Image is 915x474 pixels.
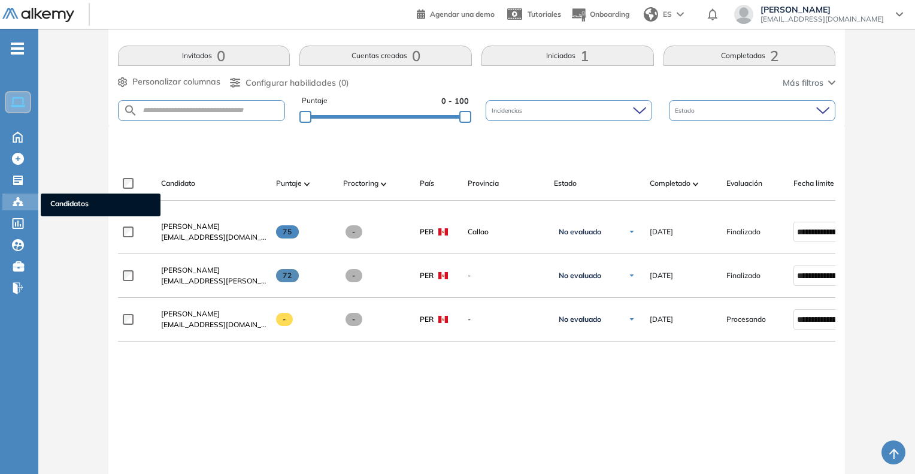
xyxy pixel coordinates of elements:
a: [PERSON_NAME] [161,309,266,319]
img: [missing "en.ARROW_ALT" translation] [381,182,387,186]
span: [PERSON_NAME] [761,5,884,14]
button: Personalizar columnas [118,76,220,88]
span: Onboarding [590,10,629,19]
span: Configurar habilidades (0) [246,77,349,89]
span: Finalizado [726,227,761,237]
span: Proctoring [343,178,378,189]
img: world [644,7,658,22]
span: Finalizado [726,270,761,281]
span: Callao [468,227,544,237]
img: Ícono de flecha [628,316,635,323]
span: Puntaje [302,95,328,107]
span: PER [420,314,434,325]
img: PER [438,272,448,279]
span: PER [420,227,434,237]
img: Ícono de flecha [628,228,635,236]
img: arrow [677,12,684,17]
span: [DATE] [650,314,673,325]
span: Incidencias [492,106,525,115]
span: Estado [675,106,697,115]
a: [PERSON_NAME] [161,265,266,276]
span: No evaluado [559,271,601,280]
span: PER [420,270,434,281]
img: PER [438,228,448,236]
button: Completadas2 [663,46,836,66]
span: Candidato [161,178,195,189]
span: Más filtros [783,77,823,89]
div: Incidencias [486,100,652,121]
span: País [420,178,434,189]
span: - [468,270,544,281]
span: No evaluado [559,315,601,324]
span: [PERSON_NAME] [161,265,220,274]
span: 75 [276,225,299,238]
span: Agendar una demo [430,10,495,19]
span: - [346,313,363,326]
span: Fecha límite [793,178,834,189]
span: No evaluado [559,227,601,237]
span: Tutoriales [528,10,561,19]
img: Logo [2,8,74,23]
button: Onboarding [571,2,629,28]
button: Cuentas creadas0 [299,46,472,66]
span: - [346,225,363,238]
img: Ícono de flecha [628,272,635,279]
button: Más filtros [783,77,835,89]
span: Personalizar columnas [132,76,220,88]
span: ES [663,9,672,20]
span: [PERSON_NAME] [161,309,220,318]
a: Agendar una demo [417,6,495,20]
span: - [346,269,363,282]
span: [DATE] [650,270,673,281]
span: Provincia [468,178,499,189]
i: - [11,47,24,50]
span: 72 [276,269,299,282]
span: Evaluación [726,178,762,189]
img: [missing "en.ARROW_ALT" translation] [304,182,310,186]
span: [PERSON_NAME] [161,222,220,231]
span: [EMAIL_ADDRESS][PERSON_NAME][DOMAIN_NAME] [161,276,266,286]
span: - [276,313,293,326]
span: 0 - 100 [441,95,469,107]
img: PER [438,316,448,323]
span: Candidatos [50,198,151,212]
span: [EMAIL_ADDRESS][DOMAIN_NAME] [761,14,884,24]
span: [EMAIL_ADDRESS][DOMAIN_NAME] [161,319,266,330]
button: Configurar habilidades (0) [230,77,349,89]
span: - [468,314,544,325]
img: SEARCH_ALT [123,103,138,118]
button: Invitados0 [118,46,290,66]
div: Estado [669,100,835,121]
span: Puntaje [276,178,302,189]
button: Iniciadas1 [481,46,654,66]
span: [EMAIL_ADDRESS][DOMAIN_NAME] [161,232,266,243]
span: [DATE] [650,227,673,237]
span: Estado [554,178,577,189]
span: Procesando [726,314,766,325]
img: [missing "en.ARROW_ALT" translation] [693,182,699,186]
span: Completado [650,178,690,189]
a: [PERSON_NAME] [161,221,266,232]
